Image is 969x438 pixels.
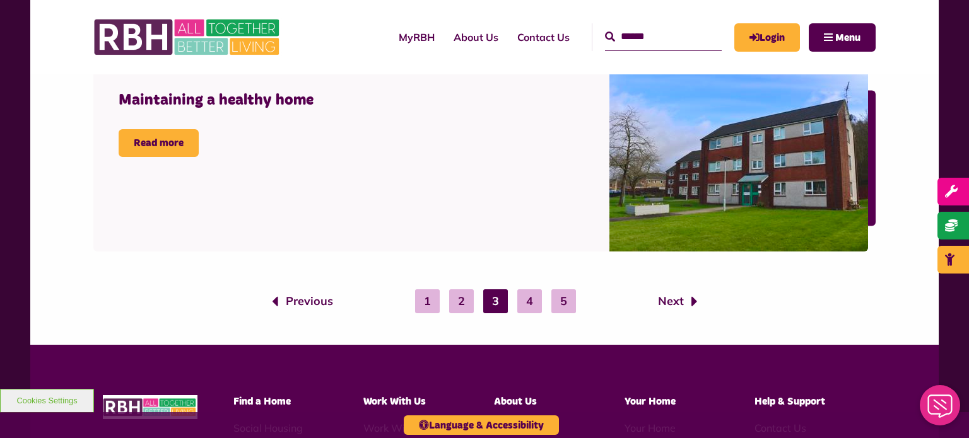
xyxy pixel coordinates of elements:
span: Help & Support [755,396,825,406]
a: 4 [517,289,542,313]
a: Contact Us [508,20,579,54]
a: About Us [444,20,508,54]
a: 2 [449,289,474,313]
a: MyRBH [389,20,444,54]
a: 1 [415,289,440,313]
span: Find a Home [233,396,291,406]
a: 3 [483,289,508,313]
span: Menu [835,33,860,43]
span: Your Home [625,396,676,406]
img: Littleborough February 2024 Colour Edit (20) [609,66,868,251]
img: RBH [103,395,197,420]
a: MyRBH [734,23,800,52]
span: About Us [494,396,537,406]
a: Next page [658,293,698,309]
a: 5 [551,289,576,313]
input: Search [605,23,722,50]
h4: Maintaining a healthy home [119,91,508,110]
span: Work With Us [363,396,426,406]
a: Read more Maintaining a healthy home [119,129,199,157]
a: Previous page [272,293,333,309]
button: Navigation [809,23,876,52]
img: RBH [93,13,283,62]
button: Language & Accessibility [404,415,559,435]
iframe: Netcall Web Assistant for live chat [912,381,969,438]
